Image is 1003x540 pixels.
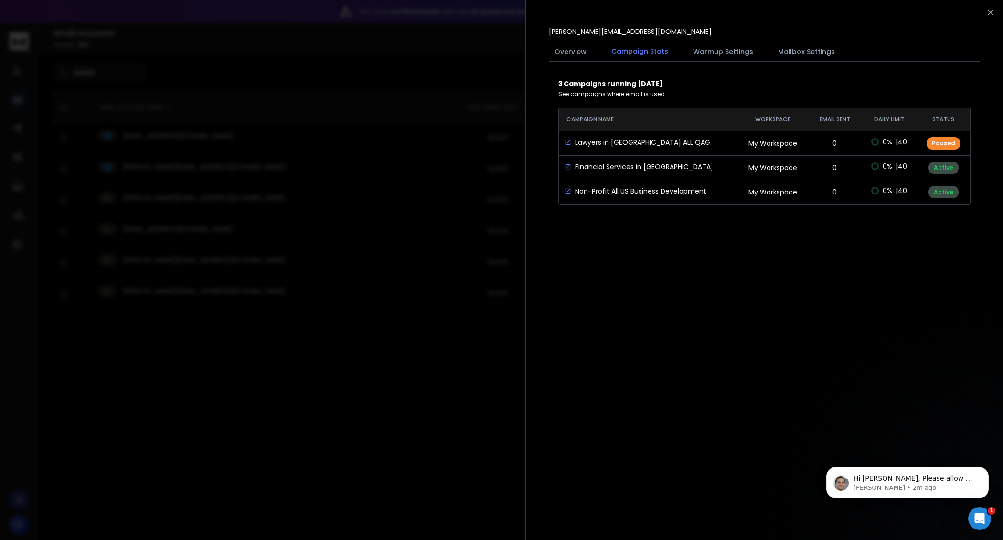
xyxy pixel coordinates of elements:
[737,155,808,180] td: My Workspace
[968,507,991,530] iframe: Intercom live chat
[549,27,712,36] p: [PERSON_NAME][EMAIL_ADDRESS][DOMAIN_NAME]
[559,132,712,153] td: Lawyers in [GEOGRAPHIC_DATA] ALL QAG
[862,131,917,152] td: | 40
[927,137,960,150] div: Paused
[558,90,971,98] p: See campaigns where email is used
[883,186,892,195] span: 0 %
[808,155,862,180] td: 0
[808,131,862,155] td: 0
[883,162,892,171] span: 0 %
[928,162,959,174] div: Active
[928,186,959,198] div: Active
[772,41,841,62] button: Mailbox Settings
[808,108,862,131] th: EMAIL SENT
[737,180,808,204] td: My Workspace
[737,108,808,131] th: Workspace
[862,108,917,131] th: DAILY LIMIT
[988,507,995,515] span: 1
[862,156,917,177] td: | 40
[559,156,712,177] td: Financial Services in [GEOGRAPHIC_DATA] 11-200 Verified Only
[558,79,971,88] p: Campaigns running [DATE]
[606,41,674,63] button: Campaign Stats
[862,180,917,201] td: | 40
[812,447,1003,514] iframe: Intercom notifications message
[549,41,592,62] button: Overview
[917,108,970,131] th: STATUS
[558,79,564,88] b: 3
[559,108,737,131] th: CAMPAIGN NAME
[559,181,712,202] td: Non-Profit All US Business Development
[737,131,808,155] td: My Workspace
[883,137,892,147] span: 0 %
[808,180,862,204] td: 0
[687,41,759,62] button: Warmup Settings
